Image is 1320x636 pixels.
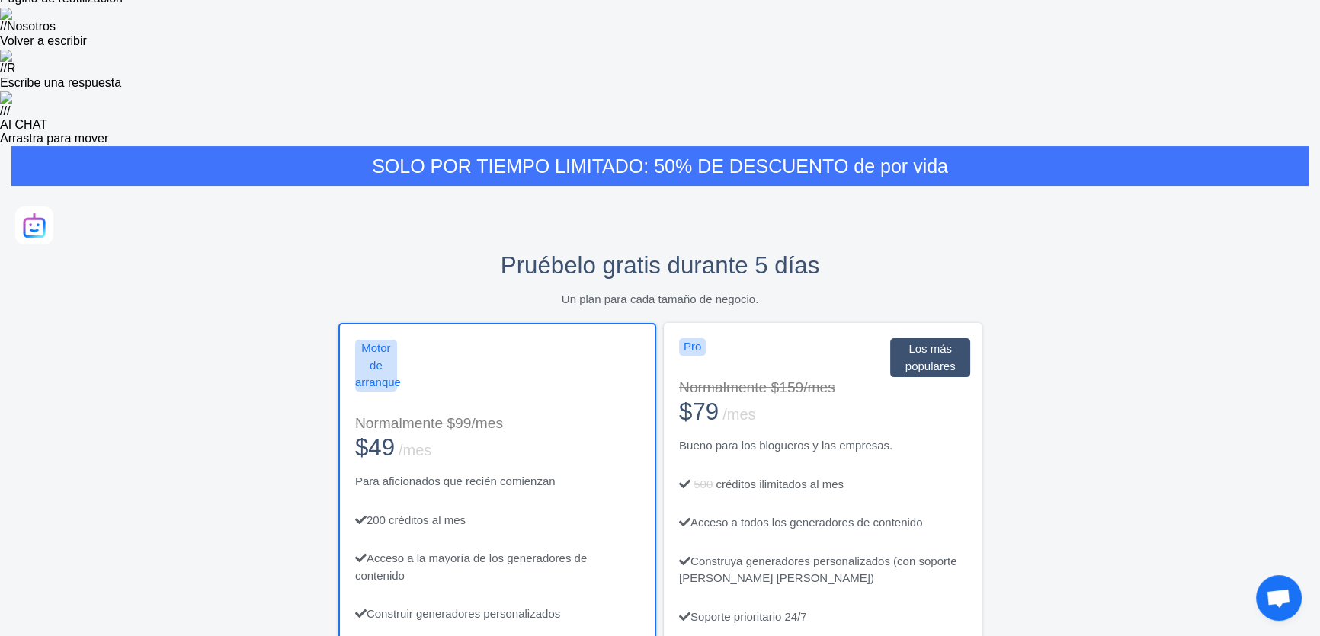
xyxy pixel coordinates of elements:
[355,475,556,487] font: Para aficionados que recién comienzan
[679,398,719,425] font: $79
[694,478,713,491] font: 500
[7,20,56,33] font: Nosotros
[399,442,431,459] font: /mes
[7,104,10,117] font: /
[1256,575,1302,621] div: Chat abierto
[679,555,956,585] font: Construya generadores personalizados (con soporte [PERSON_NAME] [PERSON_NAME])
[690,610,807,623] font: Soporte prioritario 24/7
[367,513,466,526] font: 200 créditos al mes
[355,434,395,461] font: $49
[905,342,956,372] font: Los más populares
[684,340,701,353] font: Pro
[716,478,844,491] font: créditos ilimitados al mes
[562,292,759,305] font: Un plan para cada tamaño de negocio.
[372,155,948,177] font: SOLO POR TIEMPO LIMITADO: 50% DE DESCUENTO de por vida
[690,516,922,529] font: Acceso a todos los generadores de contenido
[501,252,819,279] font: Pruébelo gratis durante 5 días
[679,439,892,452] font: Bueno para los blogueros y las empresas.
[722,406,755,423] font: /mes
[367,607,560,620] font: Construir generadores personalizados
[7,62,16,75] font: R
[355,341,401,388] font: Motor de arranque
[15,206,53,244] img: GaryAI
[679,379,835,395] font: Normalmente $159/mes
[355,415,503,431] font: Normalmente $99/mes
[355,551,587,582] font: Acceso a la mayoría de los generadores de contenido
